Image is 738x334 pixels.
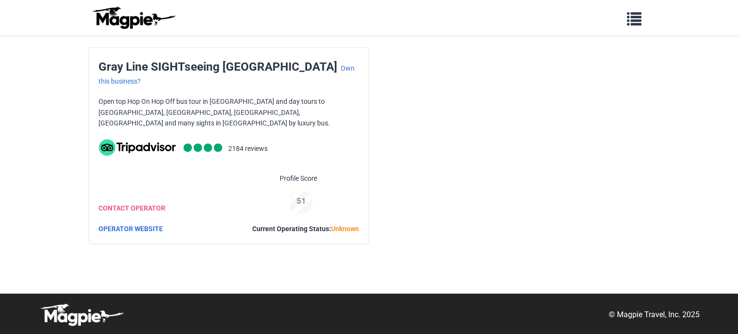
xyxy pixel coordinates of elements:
[280,173,317,184] span: Profile Score
[38,303,125,326] img: logo-white-d94fa1abed81b67a048b3d0f0ab5b955.png
[252,223,359,234] div: Current Operating Status:
[98,225,163,233] a: OPERATOR WEBSITE
[98,60,337,74] span: Gray Line SIGHTseeing [GEOGRAPHIC_DATA]
[609,309,700,321] p: © Magpie Travel, Inc. 2025
[99,139,176,156] img: tripadvisor_background-ebb97188f8c6c657a79ad20e0caa6051.svg
[228,143,268,156] li: 2184 reviews
[98,96,359,128] p: Open top Hop On Hop Off bus tour in [GEOGRAPHIC_DATA] and day tours to [GEOGRAPHIC_DATA], [GEOGRA...
[98,204,165,212] a: CONTACT OPERATOR
[285,195,318,208] div: 51
[331,225,359,233] span: Unknown
[90,6,177,29] img: logo-ab69f6fb50320c5b225c76a69d11143b.png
